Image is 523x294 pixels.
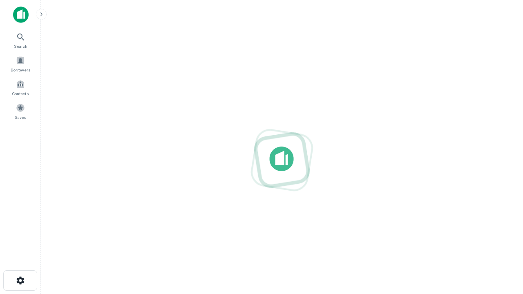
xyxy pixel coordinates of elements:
a: Borrowers [2,53,38,75]
span: Contacts [12,90,29,97]
span: Borrowers [11,67,30,73]
a: Contacts [2,76,38,98]
iframe: Chat Widget [482,203,523,242]
span: Saved [15,114,27,120]
a: Saved [2,100,38,122]
a: Search [2,29,38,51]
span: Search [14,43,27,49]
img: capitalize-icon.png [13,7,29,23]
